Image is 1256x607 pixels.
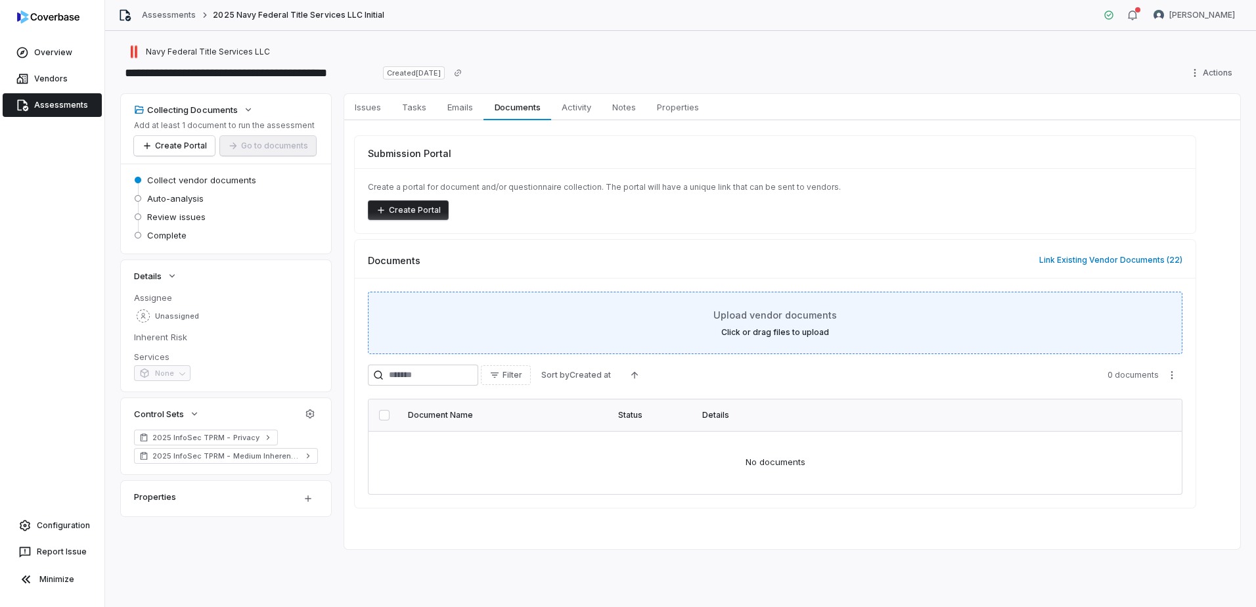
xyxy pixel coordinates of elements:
[408,410,602,420] div: Document Name
[5,566,99,593] button: Minimize
[146,47,270,57] span: Navy Federal Title Services LLC
[147,211,206,223] span: Review issues
[533,365,619,385] button: Sort byCreated at
[134,120,316,131] p: Add at least 1 document to run the assessment
[5,514,99,537] a: Configuration
[629,370,640,380] svg: Ascending
[3,67,102,91] a: Vendors
[489,99,546,116] span: Documents
[3,93,102,117] a: Assessments
[446,61,470,85] button: Copy link
[503,370,522,380] span: Filter
[713,308,837,322] span: Upload vendor documents
[1146,5,1243,25] button: Jonathan Wann avatar[PERSON_NAME]
[134,270,162,282] span: Details
[368,200,449,220] button: Create Portal
[130,402,204,426] button: Control Sets
[1161,365,1182,385] button: More actions
[134,408,184,420] span: Control Sets
[368,146,451,160] span: Submission Portal
[147,229,187,241] span: Complete
[123,40,274,64] button: https://navyfederaltitle.org/Navy Federal Title Services LLC
[213,10,384,20] span: 2025 Navy Federal Title Services LLC Initial
[134,448,318,464] a: 2025 InfoSec TPRM - Medium Inherent Risk (SOC 2 Supported)
[621,365,648,385] button: Ascending
[702,410,1142,420] div: Details
[130,264,181,288] button: Details
[147,192,204,204] span: Auto-analysis
[1154,10,1164,20] img: Jonathan Wann avatar
[481,365,531,385] button: Filter
[134,351,318,363] dt: Services
[1108,370,1159,380] span: 0 documents
[721,327,829,338] label: Click or drag files to upload
[3,41,102,64] a: Overview
[39,574,74,585] span: Minimize
[34,47,72,58] span: Overview
[349,99,386,116] span: Issues
[1169,10,1235,20] span: [PERSON_NAME]
[383,66,445,79] span: Created [DATE]
[34,100,88,110] span: Assessments
[134,292,318,303] dt: Assignee
[1186,63,1240,83] button: Actions
[5,540,99,564] button: Report Issue
[618,410,686,420] div: Status
[652,99,704,116] span: Properties
[142,10,196,20] a: Assessments
[397,99,432,116] span: Tasks
[37,520,90,531] span: Configuration
[369,431,1182,494] td: No documents
[17,11,79,24] img: logo-D7KZi-bG.svg
[152,432,259,443] span: 2025 InfoSec TPRM - Privacy
[147,174,256,186] span: Collect vendor documents
[134,430,278,445] a: 2025 InfoSec TPRM - Privacy
[1035,246,1186,274] button: Link Existing Vendor Documents (22)
[442,99,478,116] span: Emails
[130,98,258,122] button: Collecting Documents
[134,331,318,343] dt: Inherent Risk
[368,254,420,267] span: Documents
[34,74,68,84] span: Vendors
[152,451,300,461] span: 2025 InfoSec TPRM - Medium Inherent Risk (SOC 2 Supported)
[37,547,87,557] span: Report Issue
[368,182,1182,192] p: Create a portal for document and/or questionnaire collection. The portal will have a unique link ...
[134,136,215,156] button: Create Portal
[556,99,596,116] span: Activity
[607,99,641,116] span: Notes
[134,104,238,116] div: Collecting Documents
[155,311,199,321] span: Unassigned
